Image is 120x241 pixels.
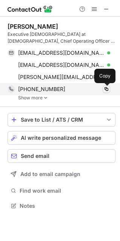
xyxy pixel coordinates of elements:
button: Find work email [8,185,115,196]
div: Executive [DEMOGRAPHIC_DATA] at [DEMOGRAPHIC_DATA], Chief Operating Officer at Urban Outreach Fou... [8,31,115,45]
div: Save to List / ATS / CRM [21,117,102,123]
span: Add to email campaign [20,171,80,177]
span: Find work email [20,187,112,194]
span: [PERSON_NAME][EMAIL_ADDRESS][DOMAIN_NAME] [18,74,110,80]
span: AI write personalized message [21,135,101,141]
span: Send email [21,153,49,159]
a: Show more [18,95,115,100]
button: save-profile-one-click [8,113,115,127]
button: Send email [8,149,115,163]
img: - [43,95,48,100]
button: AI write personalized message [8,131,115,145]
span: [EMAIL_ADDRESS][DOMAIN_NAME] [18,49,105,56]
img: ContactOut v5.3.10 [8,5,53,14]
button: Notes [8,201,115,211]
div: [PERSON_NAME] [8,23,58,30]
span: [EMAIL_ADDRESS][DOMAIN_NAME] [18,62,105,68]
span: Notes [20,202,112,209]
button: Add to email campaign [8,167,115,181]
span: [PHONE_NUMBER] [18,86,65,93]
